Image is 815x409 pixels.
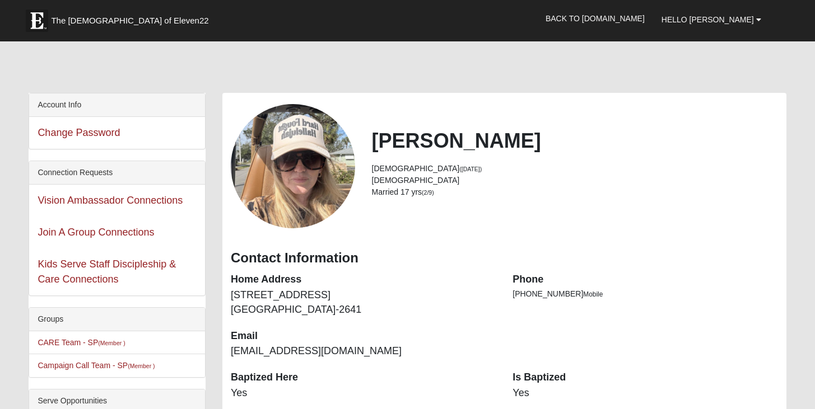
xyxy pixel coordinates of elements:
dd: Yes [513,386,777,401]
h3: Contact Information [231,250,778,266]
a: Vision Ambassador Connections [38,195,183,206]
dt: Phone [513,272,777,287]
dt: Is Baptized [513,370,777,385]
li: [DEMOGRAPHIC_DATA] [372,163,778,175]
dd: [STREET_ADDRESS] [GEOGRAPHIC_DATA]-2641 [231,288,496,317]
li: [PHONE_NUMBER] [513,288,777,300]
small: (2/9) [422,189,434,196]
small: ([DATE]) [459,166,482,172]
a: View Fullsize Photo [231,104,355,228]
small: (Member ) [128,363,155,369]
a: The [DEMOGRAPHIC_DATA] of Eleven22 [20,4,244,32]
li: Married 17 yrs [372,186,778,198]
a: Change Password [38,127,120,138]
h2: [PERSON_NAME] [372,129,778,153]
span: Mobile [583,290,603,298]
li: [DEMOGRAPHIC_DATA] [372,175,778,186]
dt: Email [231,329,496,344]
div: Account Info [29,93,205,117]
dt: Baptized Here [231,370,496,385]
dt: Home Address [231,272,496,287]
div: Groups [29,308,205,331]
a: Kids Serve Staff Discipleship & Care Connections [38,258,176,285]
dd: Yes [231,386,496,401]
div: Connection Requests [29,161,205,185]
a: Back to [DOMAIN_NAME] [537,4,653,32]
a: CARE Team - SP(Member ) [38,338,125,347]
small: (Member ) [98,340,125,346]
dd: [EMAIL_ADDRESS][DOMAIN_NAME] [231,344,496,359]
a: Join A Group Connections [38,227,154,238]
span: The [DEMOGRAPHIC_DATA] of Eleven22 [51,15,208,26]
span: Hello [PERSON_NAME] [662,15,754,24]
a: Hello [PERSON_NAME] [653,6,770,34]
a: Campaign Call Team - SP(Member ) [38,361,155,370]
img: Eleven22 logo [26,10,48,32]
